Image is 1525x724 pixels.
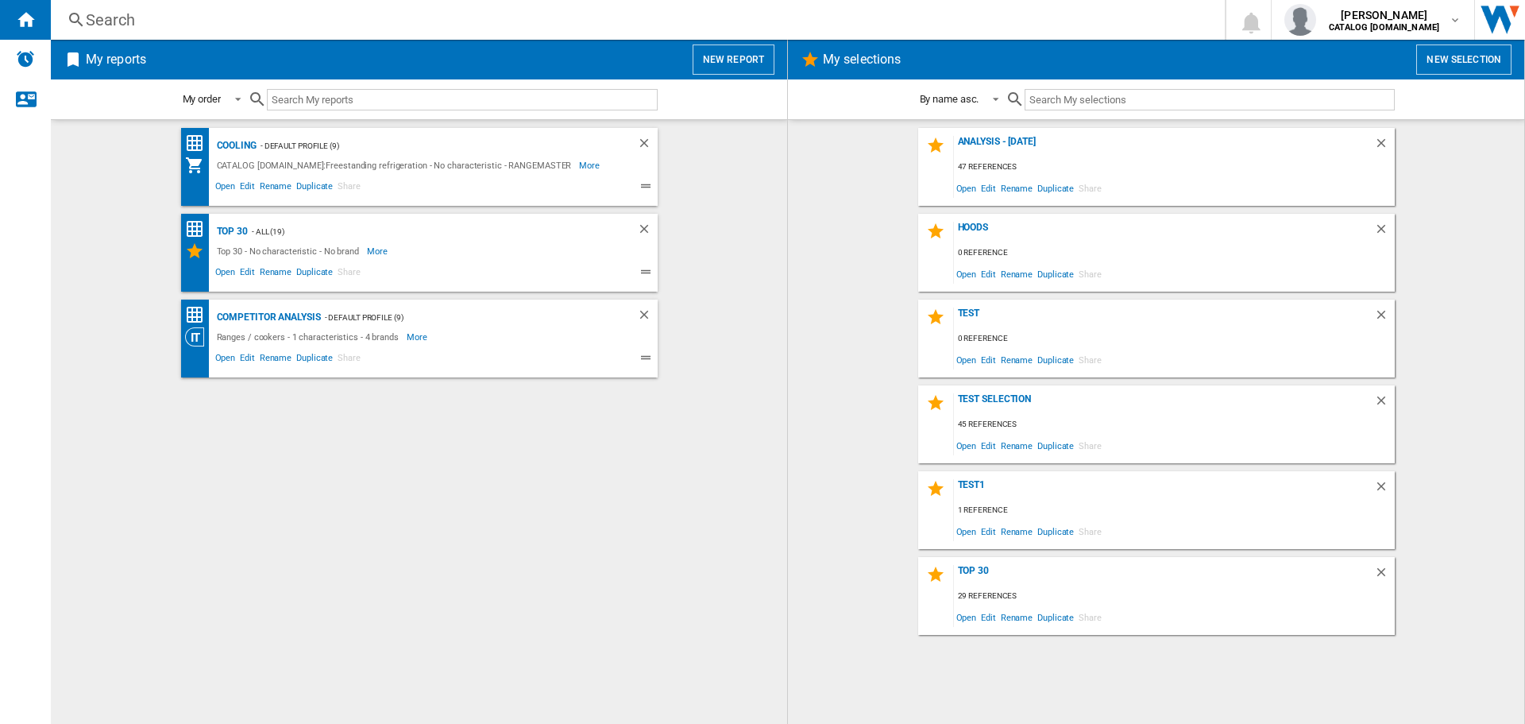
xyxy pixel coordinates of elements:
h2: My reports [83,45,149,75]
div: 47 references [954,157,1395,177]
div: Delete [1374,479,1395,501]
div: CATALOG [DOMAIN_NAME]:Freestanding refrigeration - No characteristic - RANGEMASTER [213,156,580,175]
span: Share [1076,263,1104,285]
span: Edit [979,263,998,285]
span: Duplicate [1035,521,1076,542]
span: Edit [237,179,257,198]
span: Share [1076,349,1104,370]
span: Rename [998,349,1035,370]
div: Top 30 - No characteristic - No brand [213,242,367,261]
div: Price Matrix [185,305,213,325]
span: Open [954,177,979,199]
span: Edit [979,521,998,542]
div: Delete [1374,565,1395,587]
span: Edit [979,177,998,199]
img: profile.jpg [1284,4,1316,36]
div: Price Matrix [185,219,213,239]
span: More [407,327,430,347]
span: Rename [998,606,1035,628]
div: Top 30 [213,222,248,242]
span: Rename [257,265,294,284]
div: By name asc. [920,93,979,105]
span: Open [213,350,238,370]
div: Ranges / cookers - 1 characteristics - 4 brands [213,327,407,347]
span: Share [1076,435,1104,456]
span: Open [213,265,238,284]
span: Duplicate [294,265,335,284]
div: My order [183,93,221,105]
div: - ALL (19) [248,222,605,242]
button: New report [693,45,774,75]
div: Delete [1374,393,1395,415]
div: Analysis - [DATE] [954,136,1374,157]
span: Open [954,263,979,285]
span: Rename [998,521,1035,542]
b: CATALOG [DOMAIN_NAME] [1329,22,1439,33]
div: - Default profile (9) [321,308,605,327]
img: alerts-logo.svg [16,49,35,68]
span: Open [213,179,238,198]
span: Edit [979,435,998,456]
div: 29 references [954,587,1395,606]
span: Duplicate [1035,263,1076,285]
div: 0 reference [954,243,1395,263]
span: Rename [998,177,1035,199]
span: Duplicate [294,350,335,370]
span: Rename [998,435,1035,456]
span: Edit [237,265,257,284]
span: Duplicate [1035,177,1076,199]
span: Duplicate [1035,349,1076,370]
span: More [579,156,602,175]
input: Search My reports [267,89,658,110]
div: Delete [637,308,658,327]
span: Share [1076,521,1104,542]
div: Competitor Analysis [213,308,321,327]
div: Cooling [213,136,257,156]
div: My Selections [185,242,213,261]
span: More [367,242,390,261]
span: Open [954,349,979,370]
div: Delete [1374,222,1395,243]
span: Share [335,179,363,198]
span: Open [954,435,979,456]
div: My Assortment [185,156,213,175]
div: Hoods [954,222,1374,243]
div: 0 reference [954,329,1395,349]
input: Search My selections [1025,89,1394,110]
div: test1 [954,479,1374,501]
div: Price Matrix [185,134,213,153]
span: Open [954,606,979,628]
span: Share [335,265,363,284]
span: Open [954,521,979,542]
span: Rename [257,350,294,370]
div: Search [86,9,1183,31]
div: - Default profile (9) [257,136,605,156]
h2: My selections [820,45,904,75]
span: Share [1076,177,1104,199]
span: Rename [998,263,1035,285]
div: Delete [1374,308,1395,329]
span: Edit [979,606,998,628]
div: Delete [637,136,658,156]
span: Rename [257,179,294,198]
span: Edit [237,350,257,370]
span: Duplicate [294,179,335,198]
div: Delete [1374,136,1395,157]
div: test [954,308,1374,329]
span: Duplicate [1035,435,1076,456]
span: Share [1076,606,1104,628]
span: Share [335,350,363,370]
div: 1 reference [954,501,1395,521]
div: 45 references [954,415,1395,435]
div: Category View [185,327,213,347]
div: Top 30 [954,565,1374,587]
span: Edit [979,349,998,370]
span: [PERSON_NAME] [1329,7,1439,23]
div: TEST SELECTION [954,393,1374,415]
button: New selection [1416,45,1511,75]
span: Duplicate [1035,606,1076,628]
div: Delete [637,222,658,242]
